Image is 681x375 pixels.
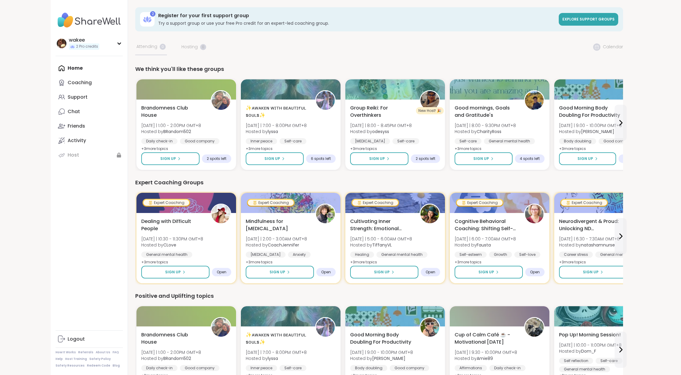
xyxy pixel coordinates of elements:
a: Activity [56,133,123,148]
div: Expert Coaching Groups [135,178,623,187]
div: Daily check-in [141,365,177,371]
div: Body doubling [350,365,387,371]
div: Expert Coaching [143,200,189,206]
span: 2 spots left [416,156,435,161]
button: Sign Up [559,152,616,165]
img: Adrienne_QueenOfTheDawn [420,318,439,337]
span: [DATE] | 8:00 - 8:45PM GMT+8 [350,122,412,129]
div: Friends [68,123,85,129]
span: ✨ᴀᴡᴀᴋᴇɴ ᴡɪᴛʜ ʙᴇᴀᴜᴛɪғᴜʟ sᴏᴜʟs✨ [246,331,309,346]
a: About Us [96,350,110,354]
span: Hosted by [350,129,412,135]
span: Group Reiki: For Overthinkers [350,104,413,119]
span: Sign Up [478,269,494,275]
div: [MEDICAL_DATA] [350,138,390,144]
span: Hosted by [350,355,413,361]
span: Hosted by [141,355,201,361]
b: natashamnurse [581,242,615,248]
img: odesyss [420,91,439,110]
span: Hosted by [246,242,307,248]
div: General mental health [141,252,192,258]
div: Self-care [596,358,622,364]
img: lyssa [316,91,335,110]
span: Hosted by [246,355,307,361]
a: FAQ [113,350,119,354]
div: Good company [180,138,219,144]
a: Friends [56,119,123,133]
span: [DATE] | 10:30 - 11:30PM GMT+8 [141,236,203,242]
span: Sign Up [160,156,176,161]
span: Sign Up [165,269,181,275]
a: Support [56,90,123,104]
a: Safety Policy [89,357,111,361]
button: Sign Up [455,266,523,278]
div: Self-care [392,138,419,144]
div: wakee [69,37,99,43]
img: ShareWell Nav Logo [56,10,123,31]
span: [DATE] | 7:00 - 8:00PM GMT+8 [246,122,307,129]
span: Sign Up [369,156,385,161]
div: Inner peace [246,365,277,371]
span: Open [321,270,331,275]
span: [DATE] | 9:00 - 10:00PM GMT+8 [559,122,622,129]
span: Explore support groups [562,17,615,22]
b: CharityRoss [477,129,501,135]
a: Chat [56,104,123,119]
div: Chat [68,108,80,115]
span: Sign Up [473,156,489,161]
div: Self-care [280,365,306,371]
div: Affirmations [455,365,487,371]
span: Good Morning Body Doubling For Productivity [559,104,622,119]
span: [DATE] | 2:00 - 3:00AM GMT+8 [246,236,307,242]
div: Self-care [280,138,306,144]
span: [DATE] | 10:00 - 11:00PM GMT+8 [559,342,622,348]
span: Hosted by [559,129,622,135]
span: [DATE] | 7:00 - 8:00PM GMT+8 [246,349,307,355]
span: Open [217,270,226,275]
span: [DATE] | 9:00 - 10:00PM GMT+8 [350,349,413,355]
img: TiffanyVL [420,205,439,223]
img: CLove [212,205,230,223]
span: 2 Pro credits [76,44,98,49]
span: Neurodivergent & Proud: Unlocking ND Superpowers [559,218,622,232]
b: [PERSON_NAME] [581,129,614,135]
div: Self-love [514,252,540,258]
span: Cognitive Behavioral Coaching: Shifting Self-Talk [455,218,517,232]
b: Amie89 [477,355,493,361]
button: Sign Up [559,266,627,278]
div: Logout [68,336,85,342]
div: Anxiety [288,252,311,258]
div: Self-care [455,138,481,144]
div: Self-esteem [455,252,487,258]
span: [DATE] | 9:30 - 10:00PM GMT+8 [455,349,517,355]
span: Sign Up [264,156,280,161]
span: Hosted by [455,355,517,361]
div: Career stress [559,252,593,258]
div: Inner peace [246,138,277,144]
span: 6 spots left [311,156,331,161]
a: Logout [56,332,123,346]
button: Sign Up [350,152,408,165]
h3: Try a support group or use your free Pro credit for an expert-led coaching group. [158,20,555,26]
button: Sign Up [141,266,209,278]
span: Hosted by [455,129,516,135]
span: Mindfulness for [MEDICAL_DATA] [246,218,309,232]
a: Host [56,148,123,162]
div: General mental health [595,252,646,258]
div: New Host! 🎉 [416,107,444,114]
span: [DATE] | 8:00 - 9:30PM GMT+8 [455,122,516,129]
div: Body doubling [559,138,596,144]
b: Fausta [477,242,491,248]
div: Self reflection [559,358,593,364]
span: Brandomness Club House [141,331,204,346]
a: Blog [113,364,120,368]
span: Sign Up [577,156,593,161]
b: odesyss [372,129,389,135]
div: Expert Coaching [457,200,503,206]
b: BRandom502 [163,129,191,135]
div: Daily check-in [141,138,177,144]
span: Cup of Calm Café ☕️ - Motivational [DATE] [455,331,517,346]
a: Explore support groups [559,13,618,26]
b: [PERSON_NAME] [372,355,405,361]
span: [DATE] | 6:30 - 7:30AM GMT+8 [559,236,620,242]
